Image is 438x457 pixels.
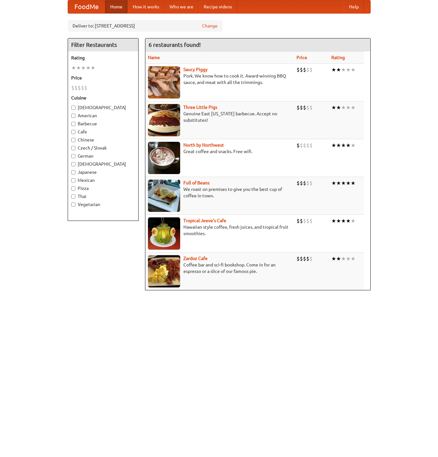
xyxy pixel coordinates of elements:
li: ★ [331,217,336,224]
li: ★ [351,104,355,111]
input: [DEMOGRAPHIC_DATA] [71,106,75,110]
label: Thai [71,193,135,200]
label: Czech / Slovak [71,145,135,151]
li: ★ [331,180,336,187]
li: ★ [76,64,81,71]
a: Zardoz Cafe [183,256,208,261]
li: $ [306,217,309,224]
a: Recipe videos [199,0,237,13]
a: Tropical Jeeve's Cafe [183,218,226,223]
a: Name [148,55,160,60]
a: Full of Beans [183,180,209,185]
li: ★ [346,255,351,262]
label: Barbecue [71,120,135,127]
li: $ [306,142,309,149]
li: ★ [341,66,346,73]
li: ★ [71,64,76,71]
a: Change [202,23,218,29]
li: $ [303,255,306,262]
li: $ [303,180,306,187]
li: $ [84,84,87,91]
li: $ [300,142,303,149]
li: ★ [336,255,341,262]
li: ★ [86,64,91,71]
label: American [71,112,135,119]
li: $ [306,104,309,111]
input: Barbecue [71,122,75,126]
li: ★ [341,142,346,149]
input: Japanese [71,170,75,174]
li: $ [309,180,313,187]
a: North by Northwest [183,142,224,148]
a: FoodMe [68,0,105,13]
a: How it works [128,0,164,13]
img: zardoz.jpg [148,255,180,287]
label: Mexican [71,177,135,183]
h5: Rating [71,55,135,61]
li: ★ [346,142,351,149]
input: Vegetarian [71,203,75,207]
li: ★ [346,66,351,73]
li: $ [78,84,81,91]
li: ★ [331,142,336,149]
label: Vegetarian [71,201,135,208]
li: ★ [91,64,95,71]
a: Home [105,0,128,13]
li: ★ [341,180,346,187]
p: Hawaiian style coffee, fresh juices, and tropical fruit smoothies. [148,224,292,237]
li: ★ [336,104,341,111]
li: ★ [341,104,346,111]
a: Three Little Pigs [183,105,217,110]
li: $ [309,255,313,262]
a: Rating [331,55,345,60]
li: ★ [351,255,355,262]
li: ★ [346,104,351,111]
label: Japanese [71,169,135,175]
li: ★ [351,142,355,149]
li: $ [306,66,309,73]
img: jeeves.jpg [148,217,180,250]
li: $ [306,255,309,262]
h4: Filter Restaurants [68,38,138,51]
input: Czech / Slovak [71,146,75,150]
label: [DEMOGRAPHIC_DATA] [71,161,135,167]
li: ★ [336,180,341,187]
li: ★ [336,66,341,73]
li: ★ [351,217,355,224]
input: Cafe [71,130,75,134]
li: $ [303,104,306,111]
li: $ [297,180,300,187]
input: [DEMOGRAPHIC_DATA] [71,162,75,166]
li: $ [81,84,84,91]
h5: Price [71,75,135,81]
li: $ [297,104,300,111]
li: ★ [341,217,346,224]
li: $ [303,66,306,73]
div: Deliver to: [STREET_ADDRESS] [68,20,222,32]
p: Pork. We know how to cook it. Award-winning BBQ sauce, and meat with all the trimmings. [148,73,292,86]
li: $ [297,142,300,149]
li: ★ [331,104,336,111]
input: German [71,154,75,158]
p: We roast on premises to give you the best cup of coffee in town. [148,186,292,199]
li: $ [297,66,300,73]
li: ★ [351,66,355,73]
input: American [71,114,75,118]
a: Help [344,0,364,13]
label: Cafe [71,129,135,135]
img: beans.jpg [148,180,180,212]
li: ★ [341,255,346,262]
li: $ [300,104,303,111]
li: ★ [346,180,351,187]
label: German [71,153,135,159]
li: ★ [331,66,336,73]
li: $ [71,84,74,91]
a: Saucy Piggy [183,67,208,72]
li: $ [303,217,306,224]
li: ★ [81,64,86,71]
